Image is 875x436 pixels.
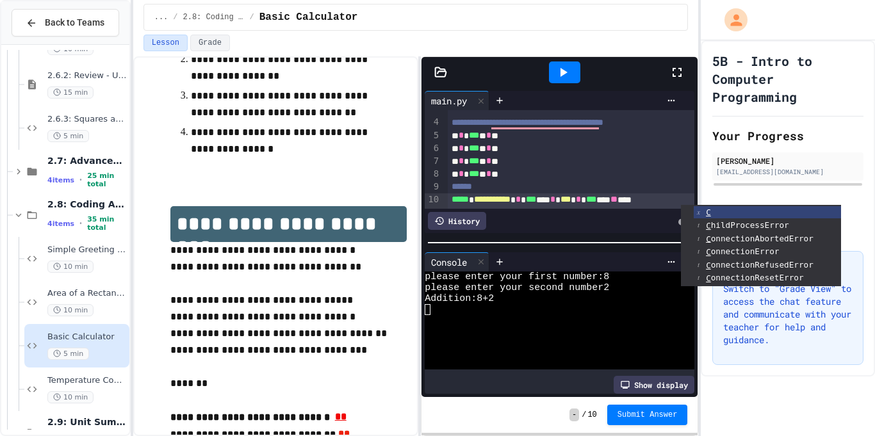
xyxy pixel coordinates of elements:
[87,215,127,232] span: 35 min total
[425,168,441,181] div: 8
[617,410,678,420] span: Submit Answer
[425,193,441,219] div: 10
[712,202,863,220] h2: Assignment Details
[12,9,119,36] button: Back to Teams
[47,391,94,403] span: 10 min
[425,282,609,293] span: please enter your second number2
[425,155,441,168] div: 7
[47,155,127,166] span: 2.7: Advanced Math
[425,116,441,129] div: 4
[425,255,473,269] div: Console
[190,35,230,51] button: Grade
[569,408,579,421] span: -
[716,167,860,177] div: [EMAIL_ADDRESS][DOMAIN_NAME]
[425,271,609,282] span: please enter your first number:8
[712,127,863,145] h2: Your Progress
[712,52,863,106] h1: 5B - Intro to Computer Programming
[47,198,127,210] span: 2.8: Coding Assignments
[425,252,489,271] div: Console
[711,5,751,35] div: My Account
[716,155,860,166] div: [PERSON_NAME]
[607,405,688,425] button: Submit Answer
[47,304,94,316] span: 10 min
[425,91,489,110] div: main.py
[587,410,596,420] span: 10
[614,376,694,394] div: Show display
[47,261,94,273] span: 10 min
[723,282,853,346] p: Switch to "Grade View" to access the chat feature and communicate with your teacher for help and ...
[428,212,486,230] div: History
[79,218,82,229] span: •
[47,70,127,81] span: 2.6.2: Review - User Input
[425,129,441,142] div: 5
[154,12,168,22] span: ...
[47,348,89,360] span: 5 min
[47,416,127,428] span: 2.9: Unit Summary
[47,245,127,255] span: Simple Greeting Program
[425,142,441,155] div: 6
[250,12,254,22] span: /
[47,332,127,343] span: Basic Calculator
[47,176,74,184] span: 4 items
[47,86,94,99] span: 15 min
[681,205,841,286] ul: Completions
[143,35,188,51] button: Lesson
[87,172,127,188] span: 25 min total
[448,49,696,222] div: To enrich screen reader interactions, please activate Accessibility in Grammarly extension settings
[47,220,74,228] span: 4 items
[47,114,127,125] span: 2.6.3: Squares and Circles
[425,293,494,304] span: Addition:8+2
[47,130,89,142] span: 5 min
[47,375,127,386] span: Temperature Converter
[45,16,104,29] span: Back to Teams
[425,181,441,193] div: 9
[79,175,82,185] span: •
[183,12,245,22] span: 2.8: Coding Assignments
[259,10,358,25] span: Basic Calculator
[582,410,586,420] span: /
[425,94,473,108] div: main.py
[173,12,177,22] span: /
[47,288,127,299] span: Area of a Rectangle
